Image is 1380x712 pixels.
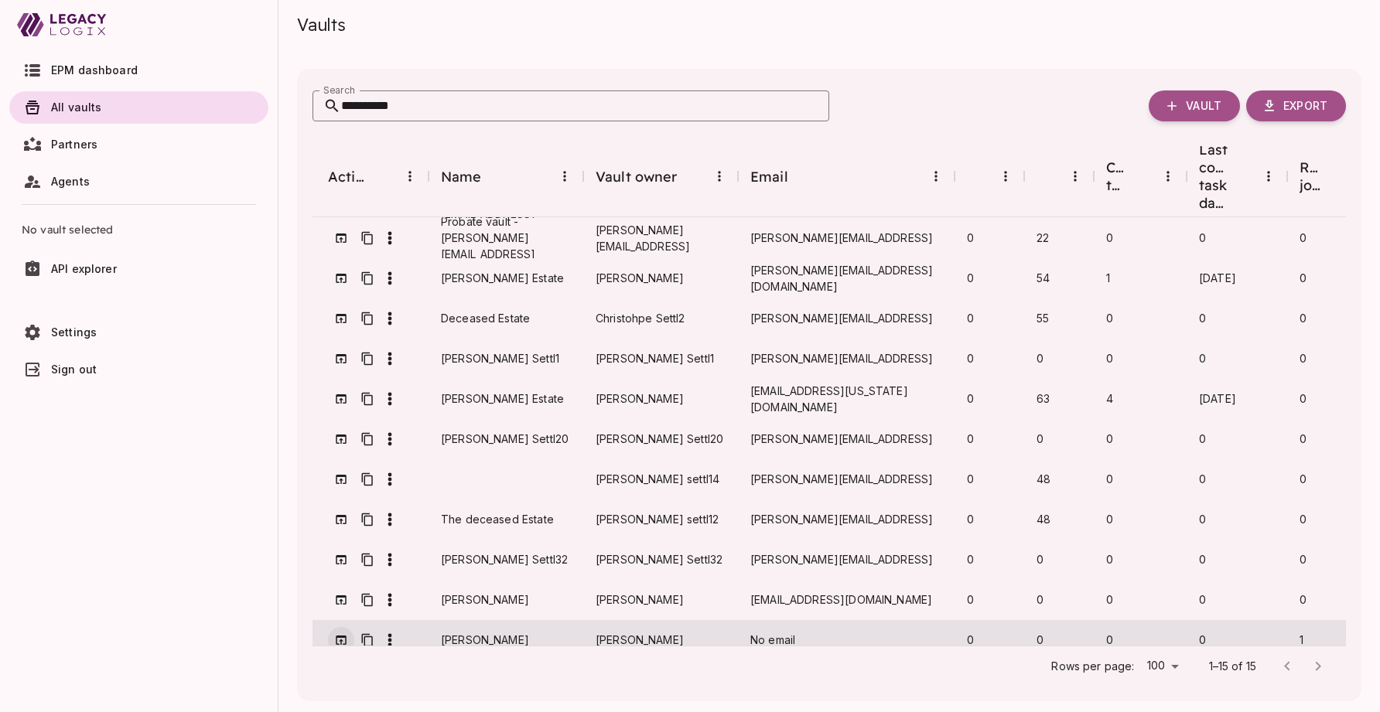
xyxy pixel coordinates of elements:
span: [EMAIL_ADDRESS][US_STATE][DOMAIN_NAME] [750,383,942,415]
div: 0 [1199,591,1206,608]
div: Vault owner [583,141,738,212]
button: Sort [1037,163,1063,189]
div: Task count [1024,141,1094,212]
div: 1 [1300,632,1303,648]
span: [PERSON_NAME] Settl32 [596,551,722,567]
div: 0 [967,471,974,487]
span: [PERSON_NAME] [596,390,684,407]
div: 0 [1037,431,1044,447]
button: Go to vault [328,426,354,452]
div: 0 [1300,350,1307,366]
div: 0 [967,591,974,608]
div: 0 [1300,551,1307,567]
span: Probate vault - [PERSON_NAME][EMAIL_ADDRESS] [441,213,571,262]
button: Menu [1255,162,1283,190]
div: 0 [1037,551,1044,567]
div: 63 [1037,390,1050,407]
div: Last completed task date [1199,141,1228,212]
div: 0 [1300,390,1307,407]
button: Go to vault [328,225,354,251]
div: 0 [1106,591,1113,608]
button: Copy Vault ID [354,386,381,412]
div: Vault owner [596,168,678,186]
span: [PERSON_NAME][EMAIL_ADDRESS] [750,551,933,567]
span: [PERSON_NAME][EMAIL_ADDRESS] [750,431,933,447]
div: 0 [1300,270,1307,286]
a: All vaults [9,91,268,124]
button: Go to vault [328,506,354,533]
div: 0 [1106,632,1113,648]
button: Sort [1128,163,1154,189]
button: Copy Vault ID [354,346,381,372]
div: Actions [328,168,370,186]
button: Copy Vault ID [354,506,381,533]
div: 0 [1300,310,1307,326]
button: Vault [1149,90,1240,121]
div: 22 [1037,230,1049,246]
div: 0 [967,551,974,567]
span: [PERSON_NAME] Settl32 [441,551,568,567]
div: 55 [1037,310,1049,326]
span: [PERSON_NAME] Settl20 [596,431,723,447]
div: 0 [1106,310,1113,326]
button: Go to vault [328,386,354,412]
span: [PERSON_NAME] Settl20 [441,431,569,447]
button: Copy Vault ID [354,547,381,573]
button: Menu [922,162,950,190]
span: [PERSON_NAME][EMAIL_ADDRESS] [750,310,933,326]
a: API explorer [9,253,268,285]
div: 100 [1141,655,1184,677]
div: 0 [967,230,974,246]
div: 1 [1106,270,1110,286]
span: [PERSON_NAME] [596,591,684,608]
div: 0 [967,390,974,407]
button: Copy Vault ID [354,466,381,492]
div: 0 [1037,350,1044,366]
p: 1–15 of 15 [1209,658,1257,674]
span: [PERSON_NAME] settl12 [596,511,719,527]
span: API explorer [51,262,117,275]
span: No vault selected [22,211,256,248]
button: Sort [1321,163,1348,189]
div: 0 [1106,350,1113,366]
button: Go to vault [328,587,354,613]
span: Deceased Estate [441,310,530,326]
div: 0 [1106,551,1113,567]
span: [PERSON_NAME] [441,591,529,608]
span: [PERSON_NAME] [596,270,684,286]
div: 0 [1037,632,1044,648]
button: Sort [1228,163,1255,189]
span: Partners [51,138,97,151]
span: Vault [1186,99,1221,113]
button: Copy Vault ID [354,305,381,332]
button: Sort [482,163,508,189]
div: 0 [1300,511,1307,527]
span: [PERSON_NAME] [441,632,529,648]
div: 0 [1199,471,1206,487]
a: Partners [9,128,268,161]
div: 0 [1106,471,1113,487]
span: [PERSON_NAME][EMAIL_ADDRESS] [596,222,726,254]
div: 0 [967,310,974,326]
div: 0 [1106,431,1113,447]
button: Export [1246,90,1346,121]
span: [PERSON_NAME] Estate [441,390,564,407]
div: Actions [313,141,429,212]
span: [PERSON_NAME][EMAIL_ADDRESS] [750,471,933,487]
p: Rows per page: [1051,658,1134,674]
div: 4/22/2025 [1199,390,1236,407]
button: Sort [370,163,396,189]
button: Copy Vault ID [354,627,381,653]
span: EPM dashboard [51,63,138,77]
button: Copy Vault ID [354,265,381,291]
div: 0 [967,270,974,286]
div: Remaining jobs [1287,141,1380,212]
div: 4 [1106,390,1113,407]
button: Go to vault [328,547,354,573]
div: 0 [967,431,974,447]
div: 0 [1199,511,1206,527]
span: [PERSON_NAME] Settl1 [441,350,559,366]
button: Menu [1154,162,1182,190]
div: 0 [1037,591,1044,608]
button: Go to vault [328,627,354,653]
